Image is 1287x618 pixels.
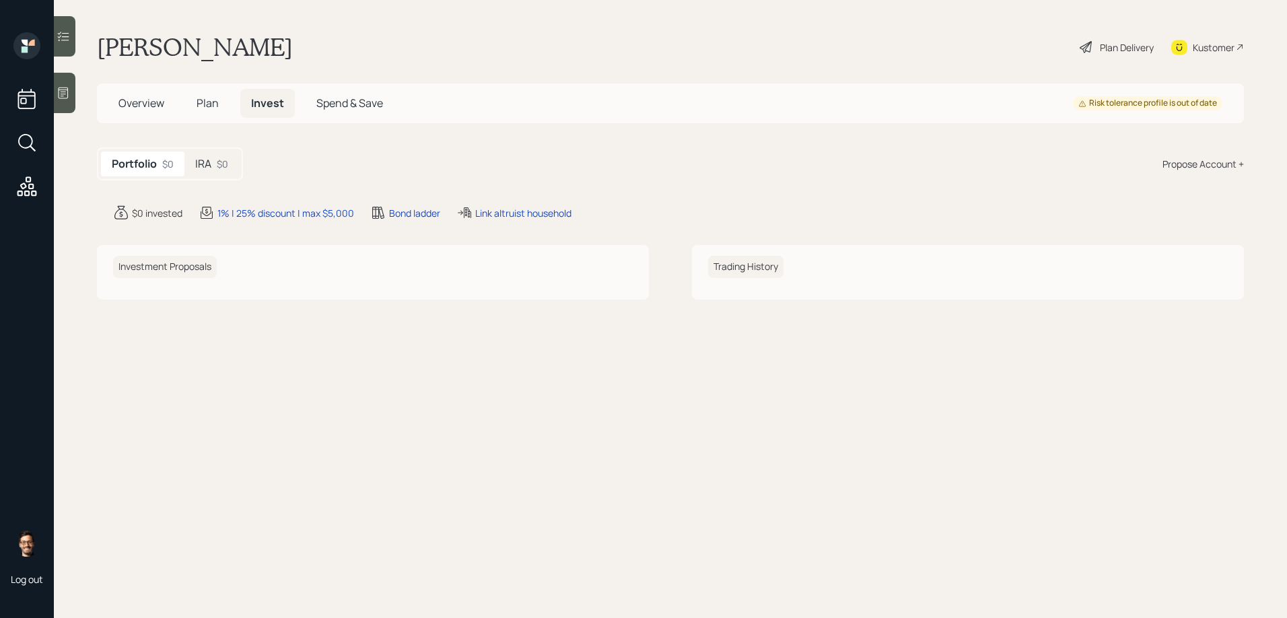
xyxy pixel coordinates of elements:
div: Log out [11,573,43,586]
div: $0 [217,157,228,171]
span: Plan [197,96,219,110]
h6: Investment Proposals [113,256,217,278]
div: 1% | 25% discount | max $5,000 [217,206,354,220]
h5: IRA [195,158,211,170]
div: Link altruist household [475,206,571,220]
div: Propose Account + [1162,157,1244,171]
div: $0 [162,157,174,171]
h6: Trading History [708,256,784,278]
div: Bond ladder [389,206,440,220]
div: Kustomer [1193,40,1234,55]
h1: [PERSON_NAME] [97,32,293,62]
span: Invest [251,96,284,110]
h5: Portfolio [112,158,157,170]
img: sami-boghos-headshot.png [13,530,40,557]
div: Plan Delivery [1100,40,1154,55]
span: Spend & Save [316,96,383,110]
div: Risk tolerance profile is out of date [1078,98,1217,109]
span: Overview [118,96,164,110]
div: $0 invested [132,206,182,220]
